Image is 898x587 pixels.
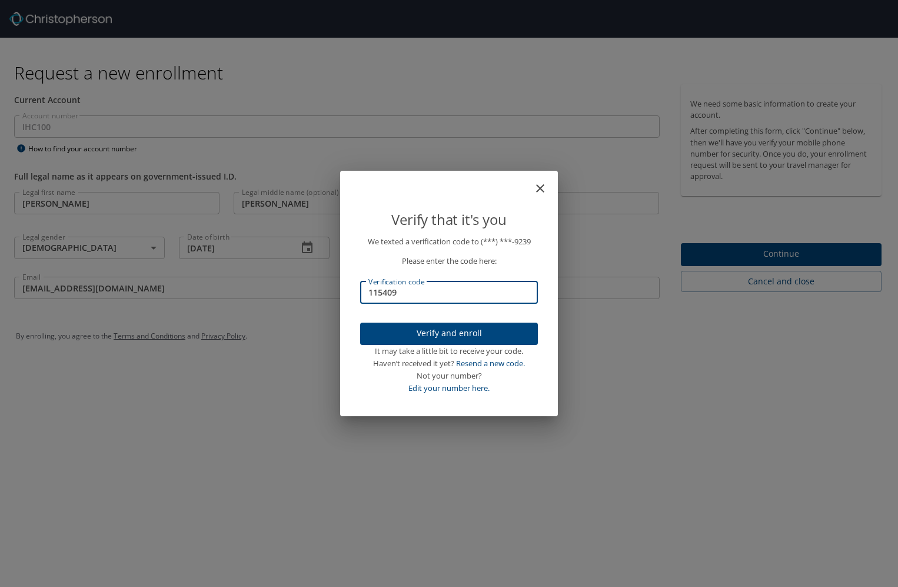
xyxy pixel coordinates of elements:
div: Not your number? [360,370,538,382]
p: We texted a verification code to (***) ***- 9239 [360,236,538,248]
button: Verify and enroll [360,323,538,346]
p: Verify that it's you [360,208,538,231]
span: Verify and enroll [370,326,528,341]
div: It may take a little bit to receive your code. [360,345,538,357]
div: Haven’t received it yet? [360,357,538,370]
a: Resend a new code. [456,358,525,369]
p: Please enter the code here: [360,255,538,267]
a: Edit your number here. [408,383,490,393]
button: close [539,175,553,190]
